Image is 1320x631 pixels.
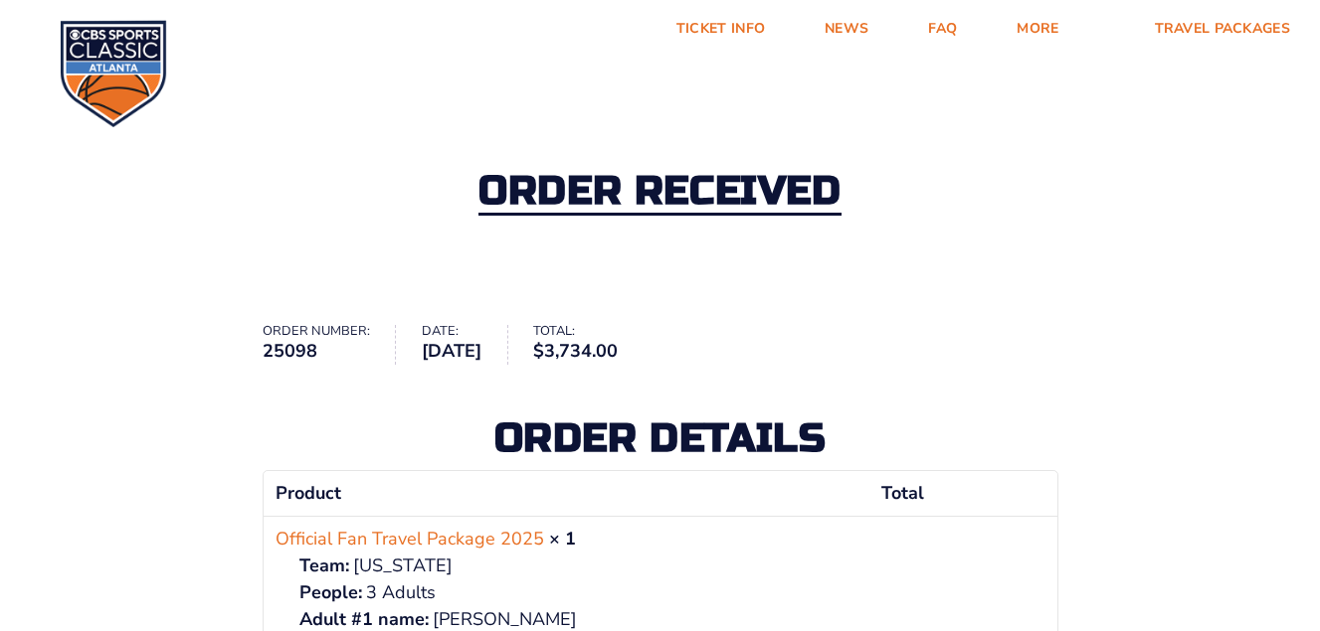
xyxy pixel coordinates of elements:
strong: × 1 [549,527,576,551]
p: 3 Adults [299,579,858,606]
h2: Order received [478,171,841,216]
bdi: 3,734.00 [533,339,618,363]
p: [US_STATE] [299,552,858,579]
a: Official Fan Travel Package 2025 [276,526,544,552]
strong: People: [299,579,362,606]
strong: [DATE] [422,338,481,365]
img: CBS Sports Classic [60,20,167,127]
th: Total [869,471,1056,516]
li: Date: [422,325,508,365]
li: Total: [533,325,644,365]
li: Order number: [263,325,397,365]
span: $ [533,339,544,363]
th: Product [264,471,870,516]
strong: 25098 [263,338,370,365]
h2: Order details [263,418,1058,458]
strong: Team: [299,552,349,579]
